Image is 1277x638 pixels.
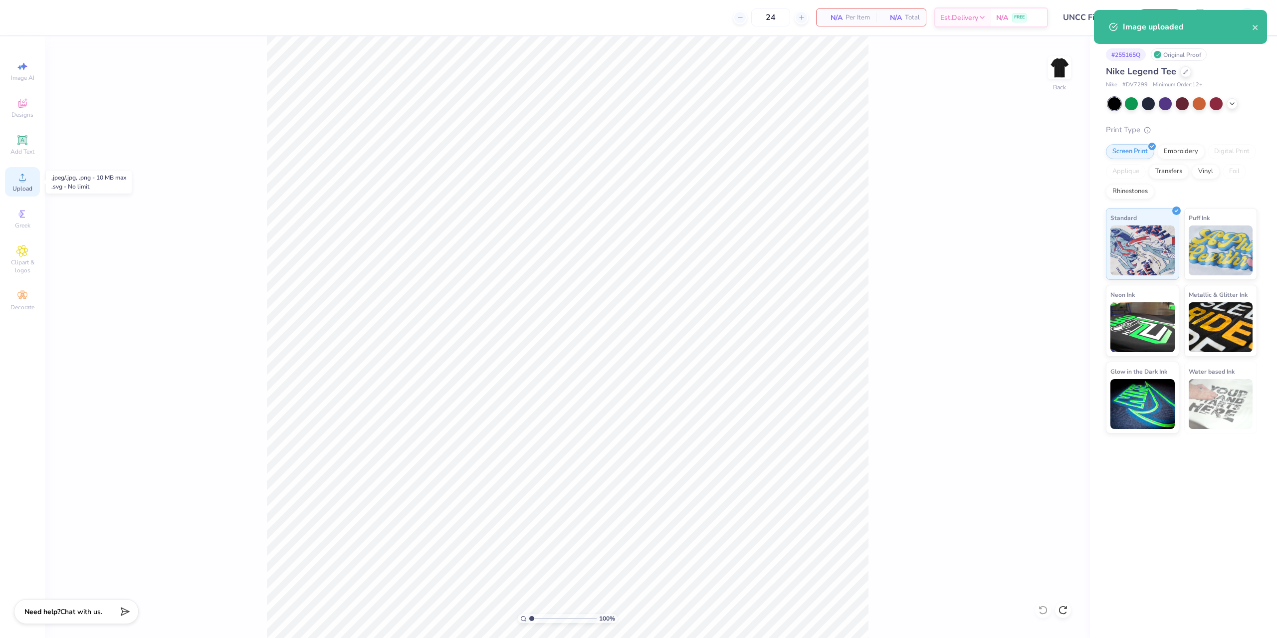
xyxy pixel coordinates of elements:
div: .jpeg/.jpg, .png - 10 MB max [51,173,126,182]
span: N/A [882,12,902,23]
span: Neon Ink [1110,289,1135,300]
span: Clipart & logos [5,258,40,274]
button: close [1252,21,1259,33]
span: Nike [1106,81,1117,89]
div: Original Proof [1151,48,1207,61]
span: Chat with us. [60,607,102,617]
div: Vinyl [1192,164,1220,179]
span: N/A [996,12,1008,23]
strong: Need help? [24,607,60,617]
span: Decorate [10,303,34,311]
img: Glow in the Dark Ink [1110,379,1175,429]
span: Designs [11,111,33,119]
span: # DV7299 [1122,81,1148,89]
div: Screen Print [1106,144,1154,159]
span: Glow in the Dark Ink [1110,366,1167,377]
div: .svg - No limit [51,182,126,191]
div: Digital Print [1208,144,1256,159]
span: Standard [1110,213,1137,223]
img: Metallic & Glitter Ink [1189,302,1253,352]
div: Transfers [1149,164,1189,179]
div: # 255165Q [1106,48,1146,61]
div: Rhinestones [1106,184,1154,199]
span: FREE [1014,14,1025,21]
div: Image uploaded [1123,21,1252,33]
div: Back [1053,83,1066,92]
span: Nike Legend Tee [1106,65,1176,77]
div: Applique [1106,164,1146,179]
img: Water based Ink [1189,379,1253,429]
span: N/A [823,12,843,23]
span: Greek [15,221,30,229]
input: Untitled Design [1056,7,1129,27]
span: Add Text [10,148,34,156]
span: Per Item [846,12,870,23]
span: Water based Ink [1189,366,1235,377]
img: Standard [1110,225,1175,275]
input: – – [751,8,790,26]
span: Est. Delivery [940,12,978,23]
div: Print Type [1106,124,1257,136]
span: Image AI [11,74,34,82]
span: Minimum Order: 12 + [1153,81,1203,89]
img: Back [1050,58,1069,78]
span: 100 % [599,614,615,623]
span: Total [905,12,920,23]
span: Puff Ink [1189,213,1210,223]
img: Neon Ink [1110,302,1175,352]
div: Embroidery [1157,144,1205,159]
span: Metallic & Glitter Ink [1189,289,1248,300]
span: Upload [12,185,32,193]
div: Foil [1223,164,1246,179]
img: Puff Ink [1189,225,1253,275]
